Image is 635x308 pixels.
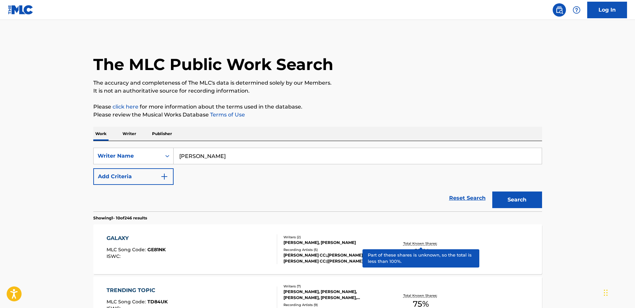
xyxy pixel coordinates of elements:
a: Public Search [553,3,566,17]
div: [PERSON_NAME], [PERSON_NAME] [283,240,384,246]
p: Total Known Shares: [403,293,439,298]
a: Log In [587,2,627,18]
h1: The MLC Public Work Search [93,54,333,74]
p: Writer [120,127,138,141]
iframe: Chat Widget [602,276,635,308]
div: Writers ( 7 ) [283,284,384,289]
div: [PERSON_NAME], [PERSON_NAME], [PERSON_NAME], [PERSON_NAME], [PERSON_NAME], [PERSON_NAME], [PERSON... [283,289,384,301]
div: Help [570,3,583,17]
p: The accuracy and completeness of The MLC's data is determined solely by our Members. [93,79,542,87]
div: Recording Artists ( 9 ) [283,302,384,307]
span: GE81NK [147,247,166,253]
p: Total Known Shares: [403,241,439,246]
a: click here [113,104,138,110]
button: Add Criteria [93,168,174,185]
span: ISWC : [107,253,122,259]
a: Reset Search [446,191,489,205]
div: Drag [604,283,608,303]
div: GALAXY [107,234,166,242]
span: TD84UK [147,299,168,305]
div: [PERSON_NAME] CC:,[PERSON_NAME] GOLD, [PERSON_NAME] CC:|[PERSON_NAME] GOLD, [PERSON_NAME] CC:, [P... [283,252,384,264]
span: MLC Song Code : [107,299,147,305]
span: MLC Song Code : [107,247,147,253]
span: 63 % [413,246,429,258]
p: Showing 1 - 10 of 246 results [93,215,147,221]
img: search [555,6,563,14]
div: Writers ( 2 ) [283,235,384,240]
img: MLC Logo [8,5,34,15]
a: GALAXYMLC Song Code:GE81NKISWC:Writers (2)[PERSON_NAME], [PERSON_NAME]Recording Artists (5)[PERSO... [93,224,542,274]
button: Search [492,192,542,208]
p: It is not an authoritative source for recording information. [93,87,542,95]
a: Terms of Use [209,112,245,118]
div: Writer Name [98,152,157,160]
p: Work [93,127,109,141]
p: Please for more information about the terms used in the database. [93,103,542,111]
form: Search Form [93,148,542,211]
img: help [573,6,581,14]
div: TRENDING TOPIC [107,286,168,294]
p: Publisher [150,127,174,141]
p: Please review the Musical Works Database [93,111,542,119]
img: 9d2ae6d4665cec9f34b9.svg [160,173,168,181]
div: Recording Artists ( 5 ) [283,247,384,252]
